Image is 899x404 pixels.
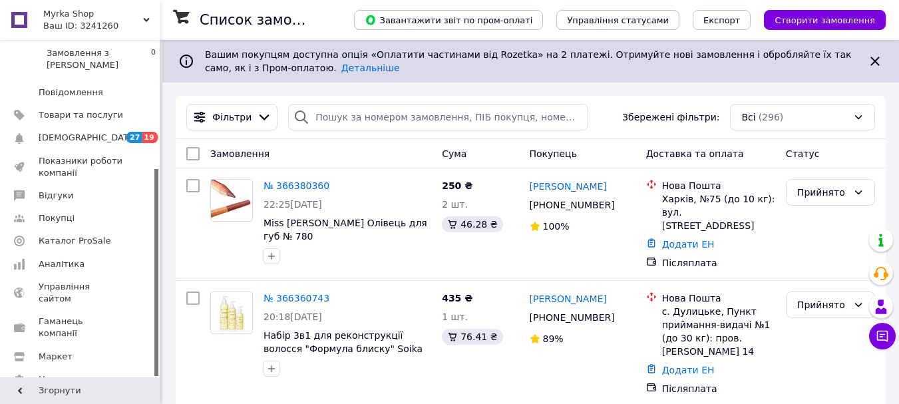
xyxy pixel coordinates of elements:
span: Показники роботи компанії [39,155,123,179]
span: Всі [741,110,755,124]
div: Харків, №75 (до 10 кг): вул. [STREET_ADDRESS] [662,192,775,232]
div: Прийнято [797,298,848,312]
span: Повідомлення [39,87,103,99]
a: Детальніше [341,63,400,73]
div: 76.41 ₴ [442,329,502,345]
div: Післяплата [662,256,775,270]
span: Збережені фільтри: [622,110,719,124]
div: Післяплата [662,382,775,395]
span: 20:18[DATE] [264,311,322,322]
span: Аналітика [39,258,85,270]
img: Фото товару [211,180,252,221]
div: с. Дулицьке, Пункт приймання-видачі №1 (до 30 кг): пров. [PERSON_NAME] 14 [662,305,775,358]
h1: Список замовлень [200,12,335,28]
span: Маркет [39,351,73,363]
a: Додати ЕН [662,239,715,250]
img: Фото товару [216,292,248,333]
span: 27 [126,132,142,143]
span: 435 ₴ [442,293,472,303]
span: 0 [151,47,156,71]
button: Створити замовлення [764,10,886,30]
a: Створити замовлення [751,14,886,25]
span: 19 [142,132,157,143]
a: [PERSON_NAME] [530,292,607,305]
a: Фото товару [210,292,253,334]
span: 22:25[DATE] [264,199,322,210]
span: Створити замовлення [775,15,875,25]
span: [DEMOGRAPHIC_DATA] [39,132,137,144]
span: Відгуки [39,190,73,202]
input: Пошук за номером замовлення, ПІБ покупця, номером телефону, Email, номером накладної [288,104,588,130]
span: Гаманець компанії [39,315,123,339]
span: Myrka Shop [43,8,143,20]
span: Вашим покупцям доступна опція «Оплатити частинами від Rozetka» на 2 платежі. Отримуйте нові замов... [205,49,851,73]
span: 250 ₴ [442,180,472,191]
div: 46.28 ₴ [442,216,502,232]
span: Налаштування [39,373,106,385]
a: [PERSON_NAME] [530,180,607,193]
span: Статус [786,148,820,159]
a: Додати ЕН [662,365,715,375]
div: Прийнято [797,185,848,200]
a: Miss [PERSON_NAME] Олівець для губ № 780 [264,218,427,242]
div: Нова Пошта [662,179,775,192]
span: Cума [442,148,466,159]
a: № 366360743 [264,293,329,303]
span: Покупці [39,212,75,224]
span: Каталог ProSale [39,235,110,247]
a: № 366380360 [264,180,329,191]
button: Чат з покупцем [869,323,896,349]
div: Ваш ID: 3241260 [43,20,160,32]
span: Покупець [530,148,577,159]
a: Набір 3в1 для реконструкції волосся "Формула блиску" Soika (шампунь, бальзам, крем реконструктор) [264,330,423,381]
span: Фільтри [212,110,252,124]
button: Завантажити звіт по пром-оплаті [354,10,543,30]
span: 1 шт. [442,311,468,322]
span: Товари та послуги [39,109,123,121]
div: Нова Пошта [662,292,775,305]
span: 100% [543,221,570,232]
span: Завантажити звіт по пром-оплаті [365,14,532,26]
span: Експорт [703,15,741,25]
div: [PHONE_NUMBER] [527,196,618,214]
button: Управління статусами [556,10,679,30]
div: [PHONE_NUMBER] [527,308,618,327]
span: Управління статусами [567,15,669,25]
button: Експорт [693,10,751,30]
span: 2 шт. [442,199,468,210]
span: 89% [543,333,564,344]
a: Фото товару [210,179,253,222]
span: (296) [759,112,784,122]
span: Доставка та оплата [646,148,744,159]
span: Управління сайтом [39,281,123,305]
span: Замовлення з [PERSON_NAME] [47,47,151,71]
span: Замовлення [210,148,270,159]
